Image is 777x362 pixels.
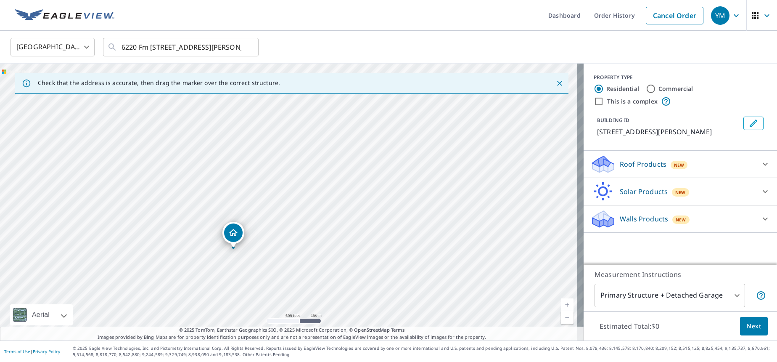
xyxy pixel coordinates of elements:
p: Walls Products [620,214,668,224]
button: Edit building 1 [743,117,764,130]
p: BUILDING ID [597,117,629,124]
p: Estimated Total: $0 [593,317,666,335]
div: Walls ProductsNew [590,209,770,229]
input: Search by address or latitude-longitude [122,35,241,59]
label: Commercial [658,85,693,93]
div: PROPERTY TYPE [594,74,767,81]
button: Next [740,317,768,336]
div: Aerial [10,304,73,325]
p: © 2025 Eagle View Technologies, Inc. and Pictometry International Corp. All Rights Reserved. Repo... [73,345,773,358]
div: Solar ProductsNew [590,181,770,202]
div: Aerial [29,304,52,325]
p: Roof Products [620,159,666,169]
span: Next [747,321,761,332]
div: YM [711,6,729,25]
p: [STREET_ADDRESS][PERSON_NAME] [597,127,740,137]
div: Roof ProductsNew [590,154,770,174]
p: | [4,349,60,354]
a: OpenStreetMap [354,327,389,333]
label: Residential [606,85,639,93]
span: New [674,162,684,168]
a: Terms [391,327,405,333]
div: [GEOGRAPHIC_DATA] [11,35,95,59]
span: New [675,189,686,196]
a: Cancel Order [646,7,703,24]
a: Privacy Policy [33,349,60,354]
button: Close [554,78,565,89]
label: This is a complex [607,97,658,106]
span: © 2025 TomTom, Earthstar Geographics SIO, © 2025 Microsoft Corporation, © [179,327,405,334]
p: Check that the address is accurate, then drag the marker over the correct structure. [38,79,280,87]
img: EV Logo [15,9,114,22]
p: Solar Products [620,186,668,197]
a: Current Level 16, Zoom In [561,298,573,311]
span: Your report will include the primary structure and a detached garage if one exists. [756,290,766,301]
a: Terms of Use [4,349,30,354]
a: Current Level 16, Zoom Out [561,311,573,324]
span: New [676,216,686,223]
div: Primary Structure + Detached Garage [595,284,745,307]
div: Dropped pin, building 1, Residential property, 6220 Fm 145 Kress, TX 79052 [222,222,244,248]
p: Measurement Instructions [595,269,766,279]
